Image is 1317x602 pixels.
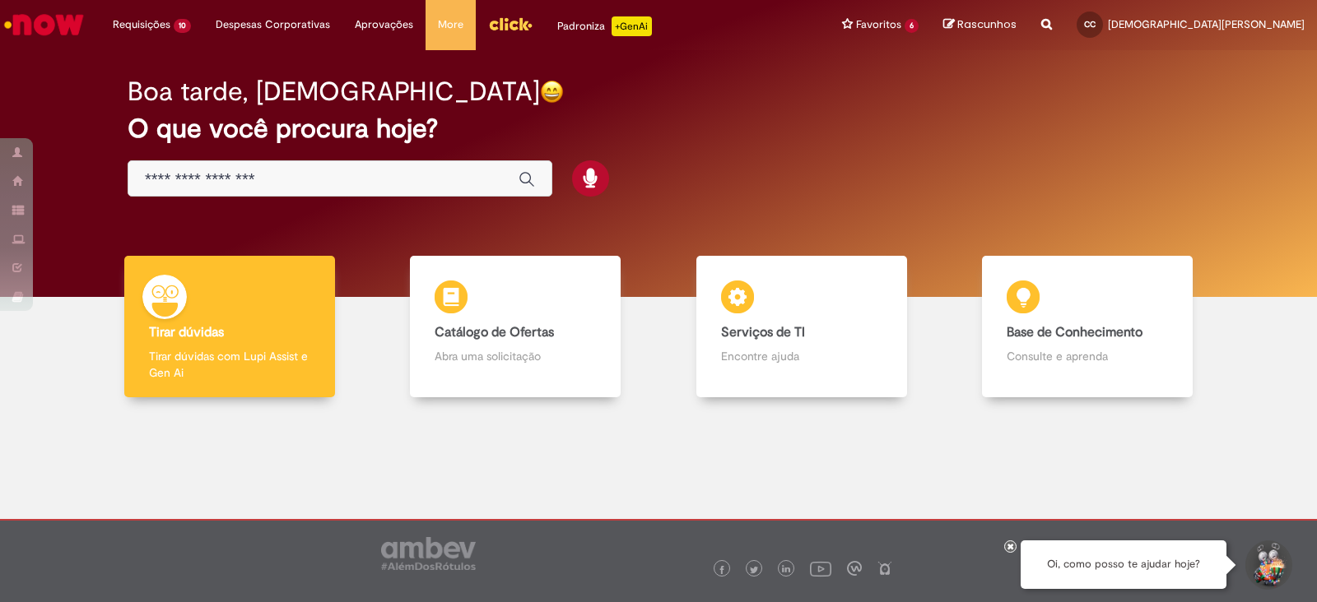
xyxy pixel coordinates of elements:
[856,16,901,33] span: Favoritos
[216,16,330,33] span: Despesas Corporativas
[782,565,790,575] img: logo_footer_linkedin.png
[174,19,191,33] span: 10
[1007,324,1142,340] b: Base de Conhecimento
[149,324,224,340] b: Tirar dúvidas
[355,16,413,33] span: Aprovações
[721,324,805,340] b: Serviços de TI
[557,16,652,36] div: Padroniza
[86,256,373,398] a: Tirar dúvidas Tirar dúvidas com Lupi Assist e Gen Ai
[877,561,892,576] img: logo_footer_naosei.png
[1021,540,1226,589] div: Oi, como posso te ajudar hoje?
[435,348,596,364] p: Abra uma solicitação
[943,17,1017,33] a: Rascunhos
[540,80,564,104] img: happy-face.png
[113,16,170,33] span: Requisições
[438,16,463,33] span: More
[612,16,652,36] p: +GenAi
[718,566,726,574] img: logo_footer_facebook.png
[128,114,1189,143] h2: O que você procura hoje?
[945,256,1231,398] a: Base de Conhecimento Consulte e aprenda
[750,566,758,574] img: logo_footer_twitter.png
[957,16,1017,32] span: Rascunhos
[149,348,310,381] p: Tirar dúvidas com Lupi Assist e Gen Ai
[128,77,540,106] h2: Boa tarde, [DEMOGRAPHIC_DATA]
[847,561,862,576] img: logo_footer_workplace.png
[1084,19,1096,30] span: CC
[721,348,882,364] p: Encontre ajuda
[2,8,86,41] img: ServiceNow
[488,12,533,36] img: click_logo_yellow_360x200.png
[435,324,554,340] b: Catálogo de Ofertas
[905,19,919,33] span: 6
[1007,348,1168,364] p: Consulte e aprenda
[381,537,476,570] img: logo_footer_ambev_rotulo_gray.png
[1243,540,1292,590] button: Iniciar Conversa de Suporte
[1108,17,1305,31] span: [DEMOGRAPHIC_DATA][PERSON_NAME]
[373,256,659,398] a: Catálogo de Ofertas Abra uma solicitação
[810,558,831,579] img: logo_footer_youtube.png
[658,256,945,398] a: Serviços de TI Encontre ajuda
